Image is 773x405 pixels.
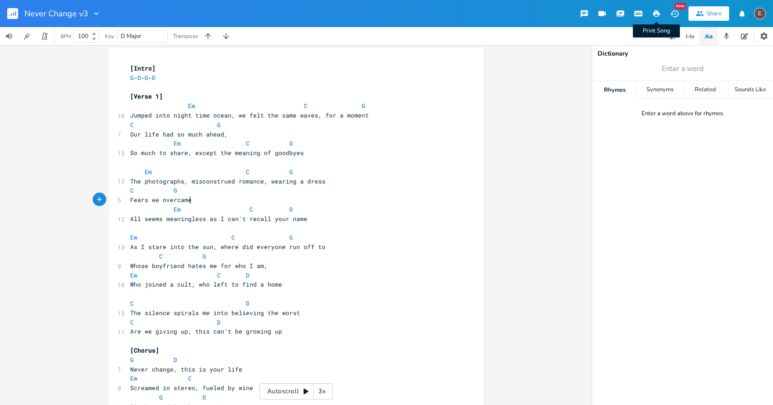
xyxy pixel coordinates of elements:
[246,299,250,307] span: D
[665,5,683,22] button: New
[754,8,766,19] div: edward
[130,149,304,157] span: So much to share, except the meaning of goodbyes
[130,280,282,288] span: Who joined a cult, who left to find a home
[130,262,268,270] span: Whose boyfriend hates me for who I am,
[304,102,307,110] span: C
[598,51,768,57] div: Dictionary
[130,309,300,317] span: The silence spirals me into believing the worst
[662,64,703,74] span: Enter a word
[674,3,686,9] div: New
[250,205,253,213] span: C
[61,34,71,39] div: BPM
[130,186,134,194] span: C
[121,32,141,40] span: D Major
[130,92,163,100] span: [Verse 1]
[130,196,192,204] span: Fears we overcame
[130,318,134,326] span: C
[647,5,665,22] button: Print Song
[707,9,722,18] div: Share
[217,271,221,279] span: C
[130,356,134,364] span: G
[105,33,114,39] div: Key
[130,299,134,307] span: C
[188,374,192,382] span: C
[145,74,148,82] span: G
[231,233,235,241] span: C
[688,6,729,21] button: Share
[130,121,134,129] span: C
[130,327,282,335] span: Are we giving up, this can't be growing up
[159,252,163,260] span: C
[683,81,728,99] div: Related
[24,9,88,18] span: Never Change v3
[130,64,156,72] span: [Intro]
[130,374,137,382] span: Em
[174,139,181,147] span: Em
[130,215,307,223] span: All seems meaningless as I can't recall your name
[130,233,137,241] span: Em
[289,168,293,176] span: G
[246,271,250,279] span: D
[173,33,198,39] div: Transpose
[130,74,159,82] span: - - -
[637,81,682,99] div: Synonyms
[152,74,156,82] span: D
[130,365,242,373] span: Never change, this is your life
[289,233,293,241] span: G
[641,110,724,118] div: Enter a word above for rhymes.
[217,121,221,129] span: G
[174,205,181,213] span: Em
[754,3,766,24] button: E
[592,81,637,99] div: Rhymes
[130,177,325,185] span: The photographs, misconstrued romance, wearing a dress
[289,205,293,213] span: D
[130,346,159,354] span: [Chorus]
[145,168,152,176] span: Em
[246,139,250,147] span: C
[130,271,137,279] span: Em
[130,111,369,119] span: Jumped into night time ocean, we felt the same waves, for a moment
[314,383,330,400] div: 3x
[362,102,365,110] span: G
[728,81,773,99] div: Sounds Like
[246,168,250,176] span: C
[188,102,195,110] span: Em
[174,186,177,194] span: G
[130,384,253,392] span: Screamed in stereo, fueled by wine
[130,74,134,82] span: G
[259,383,333,400] div: Autoscroll
[130,243,325,251] span: As I stare into the sun, where did everyone run off to
[159,393,163,401] span: G
[217,318,221,326] span: D
[130,130,228,138] span: Our life had so much ahead,
[174,356,177,364] span: D
[203,252,206,260] span: G
[203,393,206,401] span: D
[137,74,141,82] span: D
[289,139,293,147] span: D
